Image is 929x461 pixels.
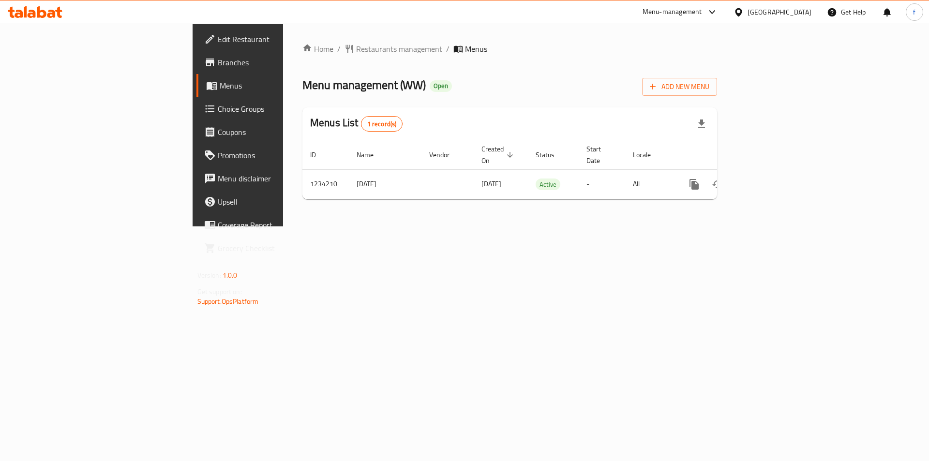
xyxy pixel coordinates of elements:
[196,213,348,237] a: Coverage Report
[196,28,348,51] a: Edit Restaurant
[481,143,516,166] span: Created On
[706,173,729,196] button: Change Status
[642,78,717,96] button: Add New Menu
[430,80,452,92] div: Open
[361,119,403,129] span: 1 record(s)
[196,97,348,120] a: Choice Groups
[196,190,348,213] a: Upsell
[430,82,452,90] span: Open
[218,219,340,231] span: Coverage Report
[218,242,340,254] span: Grocery Checklist
[302,74,426,96] span: Menu management ( WW )
[218,173,340,184] span: Menu disclaimer
[633,149,663,161] span: Locale
[465,43,487,55] span: Menus
[196,144,348,167] a: Promotions
[356,43,442,55] span: Restaurants management
[429,149,462,161] span: Vendor
[196,167,348,190] a: Menu disclaimer
[586,143,614,166] span: Start Date
[913,7,915,17] span: f
[310,149,329,161] span: ID
[196,74,348,97] a: Menus
[220,80,340,91] span: Menus
[302,140,783,199] table: enhanced table
[536,179,560,190] span: Active
[196,51,348,74] a: Branches
[302,43,717,55] nav: breadcrumb
[218,33,340,45] span: Edit Restaurant
[349,169,421,199] td: [DATE]
[197,295,259,308] a: Support.OpsPlatform
[223,269,238,282] span: 1.0.0
[310,116,403,132] h2: Menus List
[643,6,702,18] div: Menu-management
[196,120,348,144] a: Coupons
[675,140,783,170] th: Actions
[446,43,450,55] li: /
[481,178,501,190] span: [DATE]
[218,126,340,138] span: Coupons
[218,196,340,208] span: Upsell
[345,43,442,55] a: Restaurants management
[683,173,706,196] button: more
[197,285,242,298] span: Get support on:
[196,237,348,260] a: Grocery Checklist
[218,149,340,161] span: Promotions
[218,57,340,68] span: Branches
[197,269,221,282] span: Version:
[361,116,403,132] div: Total records count
[579,169,625,199] td: -
[357,149,386,161] span: Name
[625,169,675,199] td: All
[690,112,713,135] div: Export file
[218,103,340,115] span: Choice Groups
[650,81,709,93] span: Add New Menu
[748,7,811,17] div: [GEOGRAPHIC_DATA]
[536,149,567,161] span: Status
